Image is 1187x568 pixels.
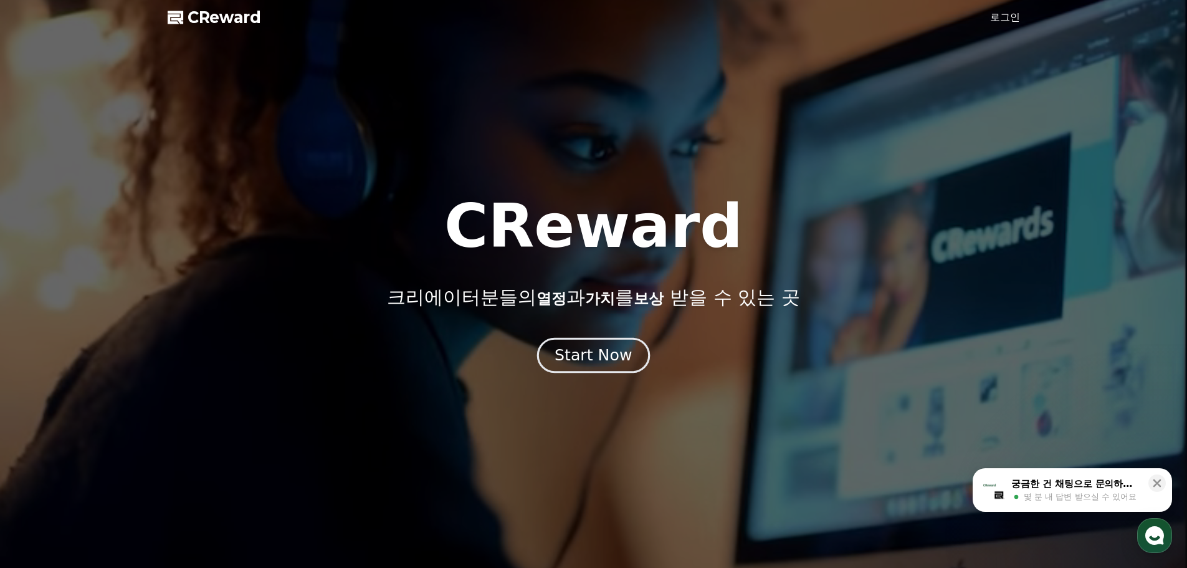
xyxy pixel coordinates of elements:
a: 홈 [4,395,82,426]
a: CReward [168,7,261,27]
a: 로그인 [990,10,1020,25]
span: 보상 [634,290,664,307]
span: 설정 [193,414,207,424]
a: Start Now [540,351,647,363]
button: Start Now [537,337,650,373]
span: 홈 [39,414,47,424]
span: 열정 [536,290,566,307]
div: Start Now [555,345,632,366]
a: 설정 [161,395,239,426]
span: 대화 [114,415,129,425]
span: CReward [188,7,261,27]
span: 가치 [585,290,615,307]
h1: CReward [444,196,743,256]
p: 크리에이터분들의 과 를 받을 수 있는 곳 [387,286,799,309]
a: 대화 [82,395,161,426]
